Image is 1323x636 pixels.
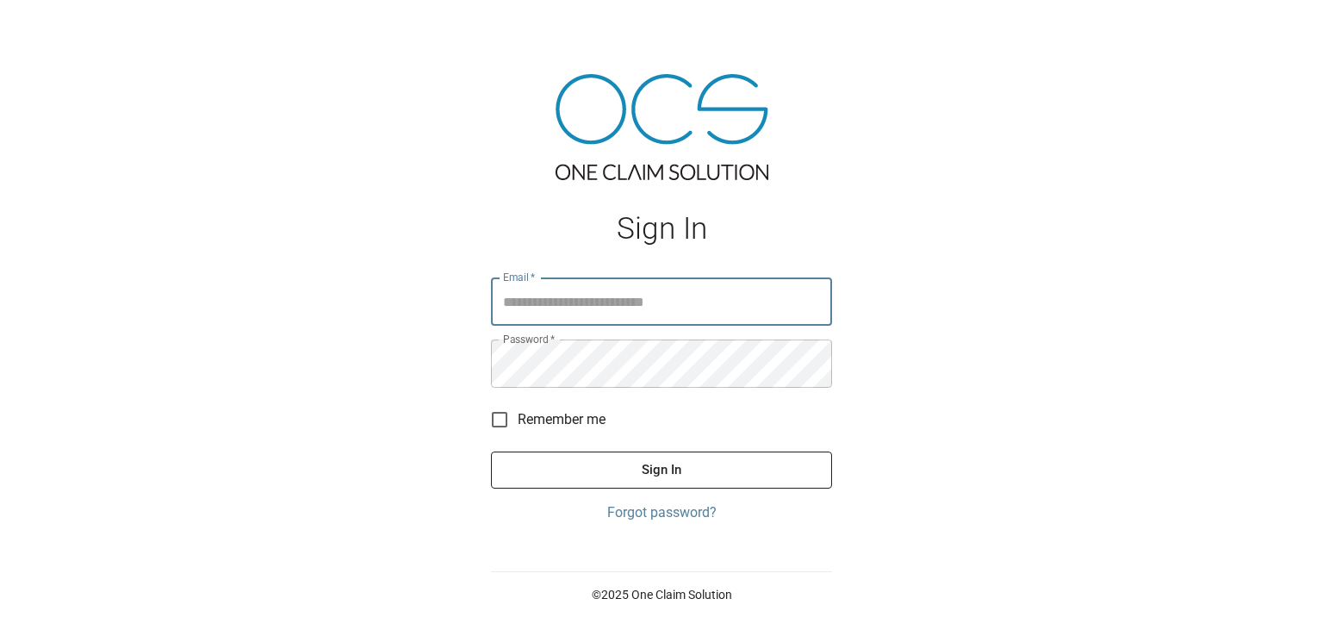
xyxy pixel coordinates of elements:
[491,502,832,523] a: Forgot password?
[518,409,606,430] span: Remember me
[21,10,90,45] img: ocs-logo-white-transparent.png
[556,74,768,180] img: ocs-logo-tra.png
[503,270,536,284] label: Email
[491,586,832,603] p: © 2025 One Claim Solution
[491,211,832,246] h1: Sign In
[503,332,555,346] label: Password
[491,452,832,488] button: Sign In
